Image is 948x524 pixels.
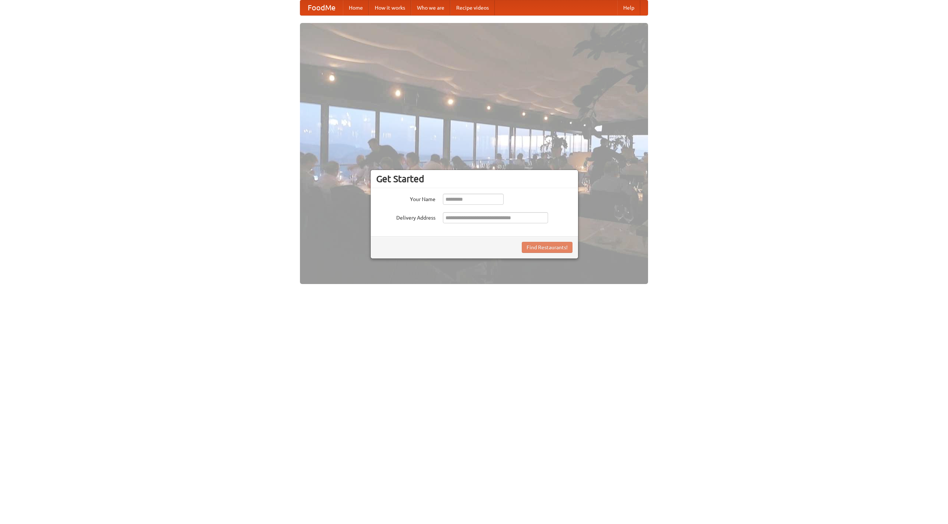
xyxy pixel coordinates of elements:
a: Recipe videos [450,0,495,15]
a: Who we are [411,0,450,15]
h3: Get Started [376,173,573,184]
a: FoodMe [300,0,343,15]
label: Delivery Address [376,212,435,221]
button: Find Restaurants! [522,242,573,253]
a: How it works [369,0,411,15]
a: Help [617,0,640,15]
label: Your Name [376,194,435,203]
a: Home [343,0,369,15]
